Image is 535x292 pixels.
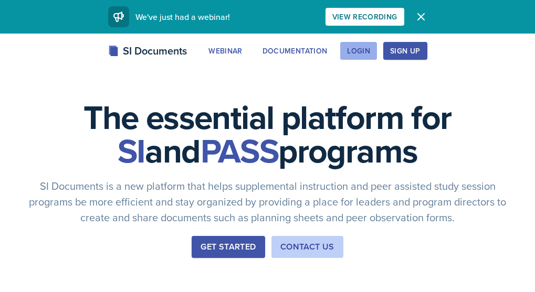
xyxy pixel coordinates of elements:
[383,42,427,60] button: Sign Up
[192,236,265,258] button: Get Started
[271,236,343,258] button: Contact Us
[256,42,334,60] button: Documentation
[326,8,404,26] button: View Recording
[263,47,328,55] div: Documentation
[108,43,187,59] div: SI Documents
[340,42,377,60] button: Login
[390,47,420,55] div: Sign Up
[347,47,370,55] div: Login
[201,241,256,253] div: Get Started
[332,13,397,21] div: View Recording
[135,11,230,23] span: We've just had a webinar!
[208,47,242,55] div: Webinar
[202,42,249,60] button: Webinar
[280,241,334,253] div: Contact Us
